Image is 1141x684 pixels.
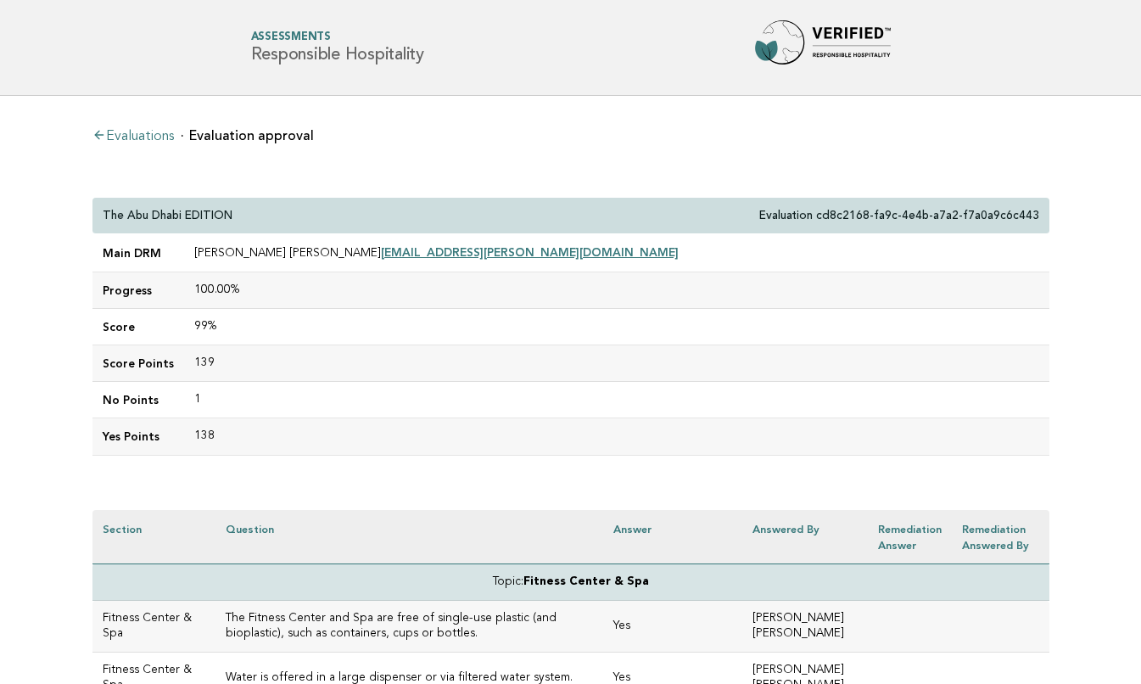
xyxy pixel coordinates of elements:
[92,130,174,143] a: Evaluations
[184,418,1049,455] td: 138
[92,309,184,345] td: Score
[92,418,184,455] td: Yes Points
[215,510,603,564] th: Question
[184,345,1049,382] td: 139
[92,510,215,564] th: Section
[103,208,232,223] p: The Abu Dhabi EDITION
[181,129,314,143] li: Evaluation approval
[184,234,1049,272] td: [PERSON_NAME] [PERSON_NAME]
[759,208,1039,223] p: Evaluation cd8c2168-fa9c-4e4b-a7a2-f7a0a9c6c443
[742,510,869,564] th: Answered by
[742,601,869,653] td: [PERSON_NAME] [PERSON_NAME]
[603,510,742,564] th: Answer
[251,32,424,43] span: Assessments
[92,563,1049,600] td: Topic:
[952,510,1049,564] th: Remediation Answered by
[755,20,891,75] img: Forbes Travel Guide
[523,576,649,587] strong: Fitness Center & Spa
[92,382,184,418] td: No Points
[184,382,1049,418] td: 1
[381,245,679,259] a: [EMAIL_ADDRESS][PERSON_NAME][DOMAIN_NAME]
[184,309,1049,345] td: 99%
[92,272,184,309] td: Progress
[251,32,424,64] h1: Responsible Hospitality
[92,601,215,653] td: Fitness Center & Spa
[868,510,952,564] th: Remediation Answer
[184,272,1049,309] td: 100.00%
[92,234,184,272] td: Main DRM
[226,611,593,642] h3: The Fitness Center and Spa are free of single-use plastic (and bioplastic), such as containers, c...
[92,345,184,382] td: Score Points
[603,601,742,653] td: Yes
